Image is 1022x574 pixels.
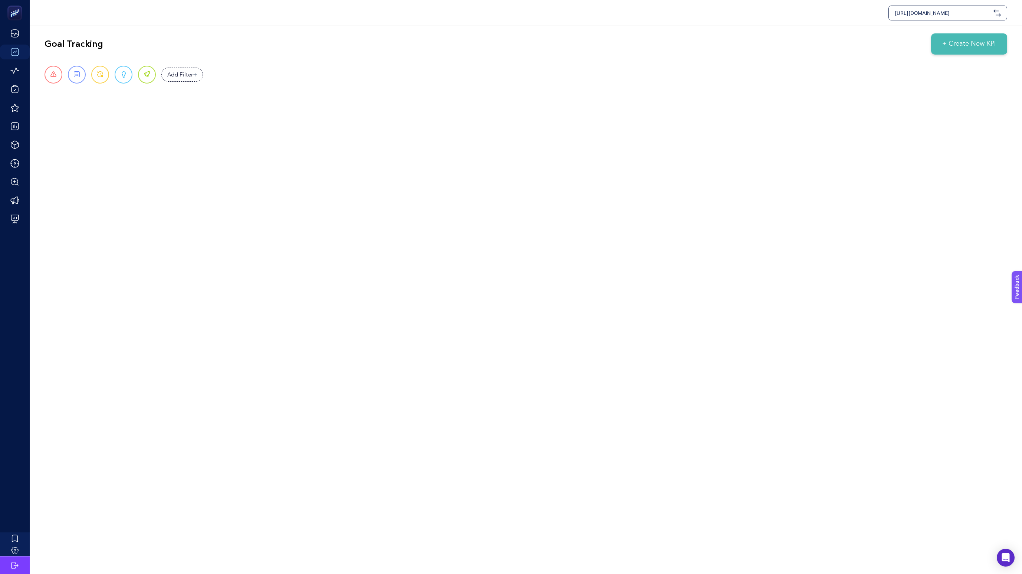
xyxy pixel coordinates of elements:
[45,38,103,50] h2: Goal Tracking
[997,549,1015,567] div: Open Intercom Messenger
[895,9,990,17] span: [URL][DOMAIN_NAME]
[4,2,28,8] span: Feedback
[931,33,1007,55] button: + Create New KPI
[942,39,996,49] span: + Create New KPI
[993,9,1001,17] img: svg%3e
[167,71,193,79] span: Add Filter
[193,73,197,76] img: add filter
